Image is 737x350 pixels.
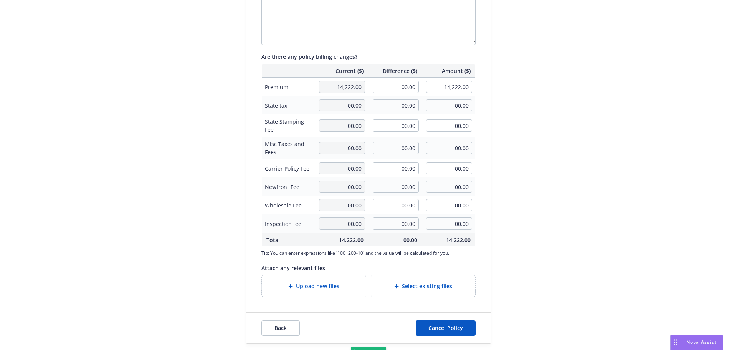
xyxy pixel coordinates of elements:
div: Drag to move [671,335,680,350]
span: Premium [265,83,311,91]
span: Current ($) [319,67,364,75]
span: Back [274,324,287,332]
span: Nova Assist [686,339,717,345]
span: Carrier Policy Fee [265,164,311,173]
span: Amount ($) [426,67,471,75]
div: Upload new files [261,275,366,297]
span: Wholesale Fee [265,201,311,209]
span: Misc Taxes and Fees [265,140,311,156]
span: State tax [265,101,311,109]
button: Cancel Policy [416,320,476,336]
span: 14,222.00 [319,236,364,244]
span: Difference ($) [373,67,417,75]
span: Total [266,236,310,244]
span: 00.00 [373,236,417,244]
span: Newfront Fee [265,183,311,191]
span: Tip: You can enter expressions like '100+200-10' and the value will be calculated for you. [261,250,476,256]
div: Select existing files [371,275,476,297]
button: Nova Assist [670,335,723,350]
button: Back [261,320,300,336]
span: Cancel Policy [428,324,463,332]
span: Inspection fee [265,220,311,228]
span: Attach any relevant files [261,264,325,272]
span: 14,222.00 [426,236,471,244]
span: Select existing files [402,282,452,290]
span: State Stamping Fee [265,118,311,134]
span: Are there any policy billing changes? [261,53,357,60]
span: Upload new files [296,282,339,290]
